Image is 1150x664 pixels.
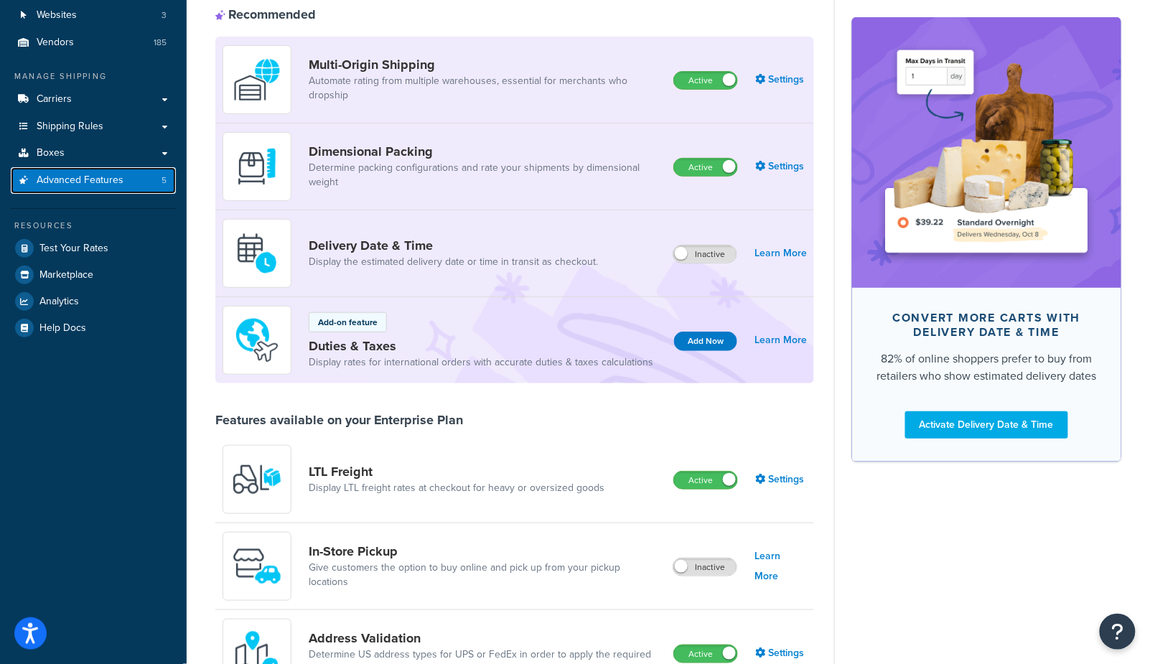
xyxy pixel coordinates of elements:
button: Open Resource Center [1100,614,1136,650]
a: Boxes [11,140,176,167]
div: 82% of online shoppers prefer to buy from retailers who show estimated delivery dates [875,350,1098,384]
a: Activate Delivery Date & Time [905,411,1068,438]
label: Inactive [673,246,737,263]
span: Boxes [37,147,65,159]
span: Analytics [39,296,79,308]
li: Websites [11,2,176,29]
a: Learn More [754,330,807,350]
span: Advanced Features [37,174,123,187]
span: Marketplace [39,269,93,281]
div: Resources [11,220,176,232]
a: Advanced Features5 [11,167,176,194]
img: feature-image-ddt-36eae7f7280da8017bfb280eaccd9c446f90b1fe08728e4019434db127062ab4.png [874,39,1100,266]
span: 185 [154,37,167,49]
img: WatD5o0RtDAAAAAElFTkSuQmCC [232,55,282,105]
label: Active [674,72,737,89]
div: Features available on your Enterprise Plan [215,412,463,428]
a: Analytics [11,289,176,314]
button: Add Now [674,332,737,351]
span: Test Your Rates [39,243,108,255]
div: Convert more carts with delivery date & time [875,310,1098,339]
div: Recommended [215,6,316,22]
span: Carriers [37,93,72,106]
li: Advanced Features [11,167,176,194]
a: In-Store Pickup [309,543,661,559]
a: Websites3 [11,2,176,29]
span: Websites [37,9,77,22]
a: Duties & Taxes [309,338,653,354]
span: Vendors [37,37,74,49]
a: Marketplace [11,262,176,288]
a: Display the estimated delivery date or time in transit as checkout. [309,255,598,269]
a: Automate rating from multiple warehouses, essential for merchants who dropship [309,74,662,103]
a: Determine packing configurations and rate your shipments by dimensional weight [309,161,662,190]
span: Help Docs [39,322,86,335]
img: DTVBYsAAAAAASUVORK5CYII= [232,141,282,192]
img: y79ZsPf0fXUFUhFXDzUgf+ktZg5F2+ohG75+v3d2s1D9TjoU8PiyCIluIjV41seZevKCRuEjTPPOKHJsQcmKCXGdfprl3L4q7... [232,454,282,505]
label: Inactive [673,558,737,576]
a: Settings [755,156,807,177]
a: Help Docs [11,315,176,341]
a: Display rates for international orders with accurate duties & taxes calculations [309,355,653,370]
a: Test Your Rates [11,235,176,261]
label: Active [674,472,737,489]
a: Delivery Date & Time [309,238,598,253]
a: Settings [755,469,807,490]
a: Settings [755,643,807,663]
span: Shipping Rules [37,121,103,133]
a: Display LTL freight rates at checkout for heavy or oversized goods [309,481,604,495]
a: Shipping Rules [11,113,176,140]
a: Carriers [11,86,176,113]
a: Settings [755,70,807,90]
a: Learn More [754,546,807,586]
li: Vendors [11,29,176,56]
a: Multi-Origin Shipping [309,57,662,73]
img: gfkeb5ejjkALwAAAABJRU5ErkJggg== [232,228,282,279]
span: 3 [162,9,167,22]
a: LTL Freight [309,464,604,480]
a: Address Validation [309,630,662,646]
span: 5 [162,174,167,187]
label: Active [674,645,737,663]
div: Manage Shipping [11,70,176,83]
label: Active [674,159,737,176]
a: Dimensional Packing [309,144,662,159]
a: Give customers the option to buy online and pick up from your pickup locations [309,561,661,589]
a: Vendors185 [11,29,176,56]
p: Add-on feature [318,316,378,329]
a: Learn More [754,243,807,263]
img: wfgcfpwTIucLEAAAAASUVORK5CYII= [232,541,282,591]
img: icon-duo-feat-landed-cost-7136b061.png [232,315,282,365]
